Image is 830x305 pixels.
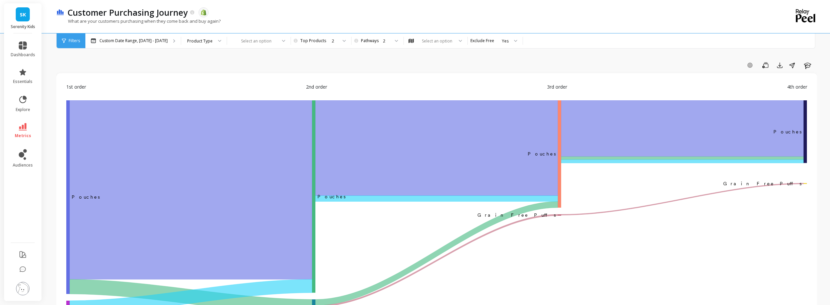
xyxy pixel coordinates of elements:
[13,79,32,84] span: essentials
[56,9,64,16] img: header icon
[773,129,802,134] text: Pouches
[502,38,509,44] div: Yes
[99,38,168,43] p: Custom Date Range, [DATE] - [DATE]
[187,38,213,44] div: Product Type
[332,38,337,44] div: 2
[11,24,35,29] p: Serenity Kids
[16,282,29,295] img: profile picture
[528,151,556,157] text: ​Pouches
[69,38,80,43] span: Filters
[11,52,35,58] span: dashboards
[383,38,389,44] div: 2
[306,83,327,90] span: 2nd order
[201,9,207,15] img: api.shopify.svg
[408,38,414,43] img: audience_map.svg
[421,38,453,44] div: Select an option
[68,7,187,18] p: Customer Purchasing Journey
[66,83,86,90] span: 1st order
[72,194,100,200] text: ‌Pouches
[317,194,346,199] text: Pouches
[547,83,567,90] span: 3rd order
[56,18,221,24] p: What are your customers purchasing when they come back and buy again?
[723,181,802,186] text: Grain Free Puffs
[13,163,33,168] span: audiences
[16,107,30,112] span: explore
[787,83,807,90] span: 4th order
[477,212,556,218] text: ​Grain Free Puffs
[15,133,31,138] span: metrics
[20,11,26,18] span: SK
